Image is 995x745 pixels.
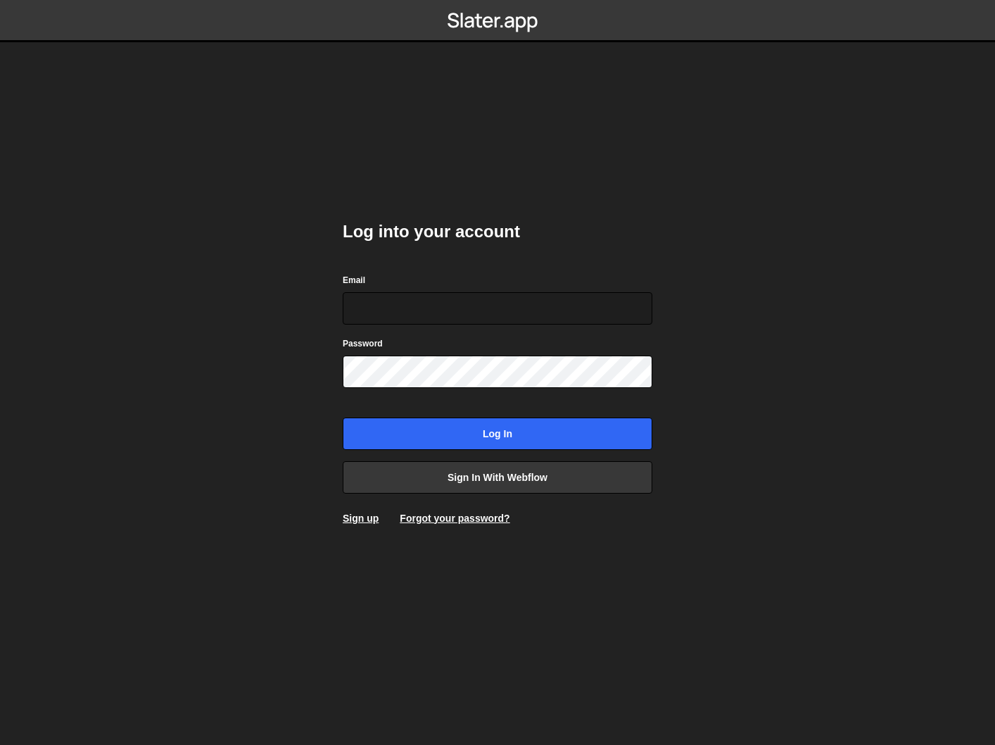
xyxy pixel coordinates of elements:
[343,418,652,450] input: Log in
[343,220,652,243] h2: Log into your account
[400,513,509,524] a: Forgot your password?
[343,273,365,287] label: Email
[343,513,379,524] a: Sign up
[343,461,652,494] a: Sign in with Webflow
[343,337,383,351] label: Password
